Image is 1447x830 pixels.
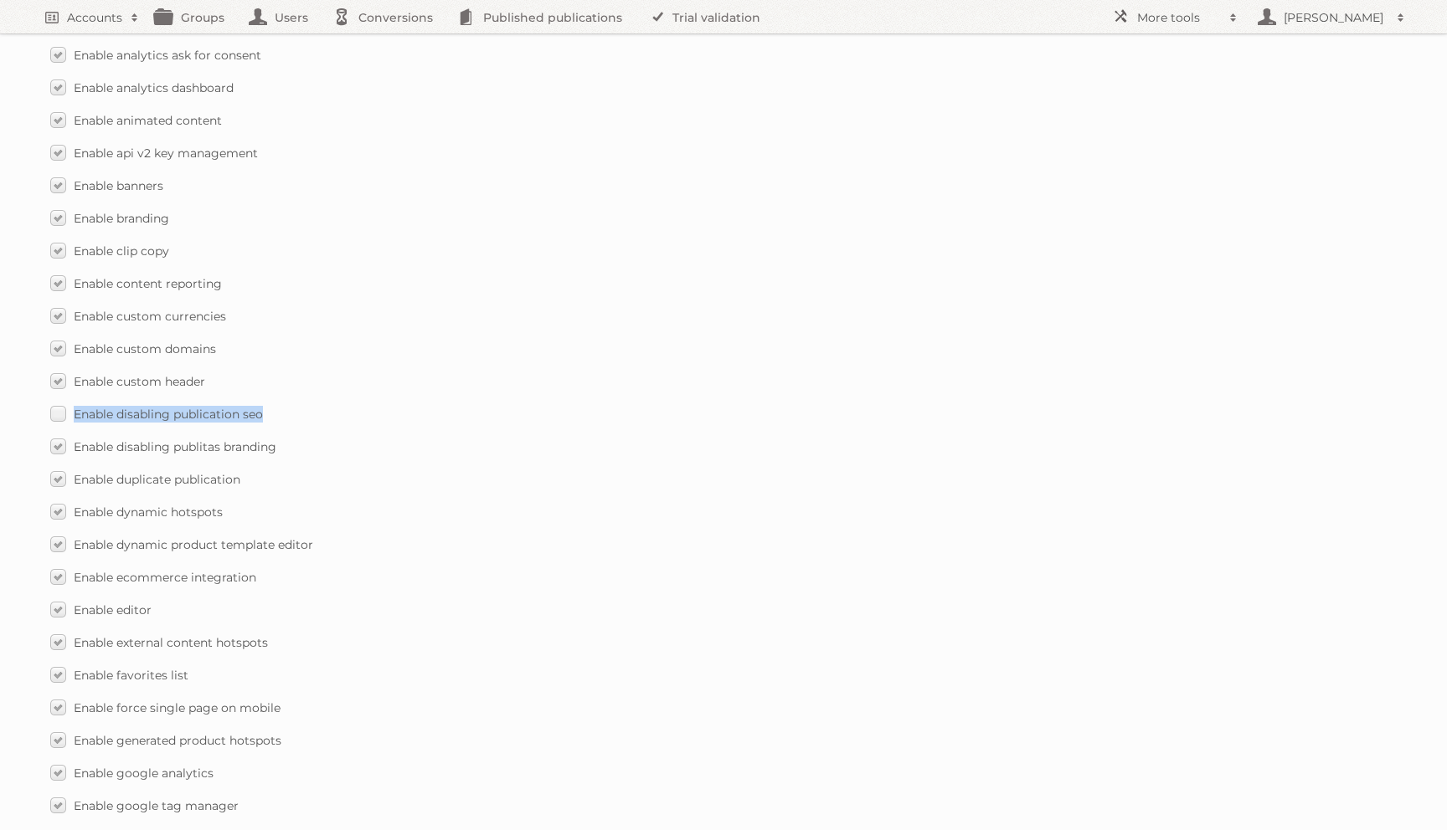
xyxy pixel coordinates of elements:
span: Enable content reporting [74,276,222,291]
span: Enable ecommerce integration [74,570,256,585]
span: Enable external content hotspots [74,635,268,650]
span: Enable branding [74,211,169,226]
span: Enable analytics ask for consent [74,48,261,63]
span: Enable analytics dashboard [74,80,234,95]
span: Enable disabling publitas branding [74,439,276,454]
span: Enable google analytics [74,766,214,781]
span: Enable dynamic product template editor [74,537,313,552]
span: Enable api v2 key management [74,146,258,161]
span: Enable custom domains [74,341,216,356]
span: Enable force single page on mobile [74,700,281,715]
h2: More tools [1137,9,1221,26]
span: Enable dynamic hotspots [74,505,223,520]
span: Enable disabling publication seo [74,407,263,422]
span: Enable custom currencies [74,309,226,324]
span: Enable banners [74,178,163,193]
span: Enable duplicate publication [74,472,240,487]
h2: [PERSON_NAME] [1280,9,1388,26]
span: Enable editor [74,602,152,617]
span: Enable custom header [74,374,205,389]
span: Enable google tag manager [74,798,239,813]
span: Enable clip copy [74,243,169,259]
h2: Accounts [67,9,122,26]
span: Enable favorites list [74,668,188,683]
span: Enable generated product hotspots [74,733,281,748]
span: Enable animated content [74,113,222,128]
